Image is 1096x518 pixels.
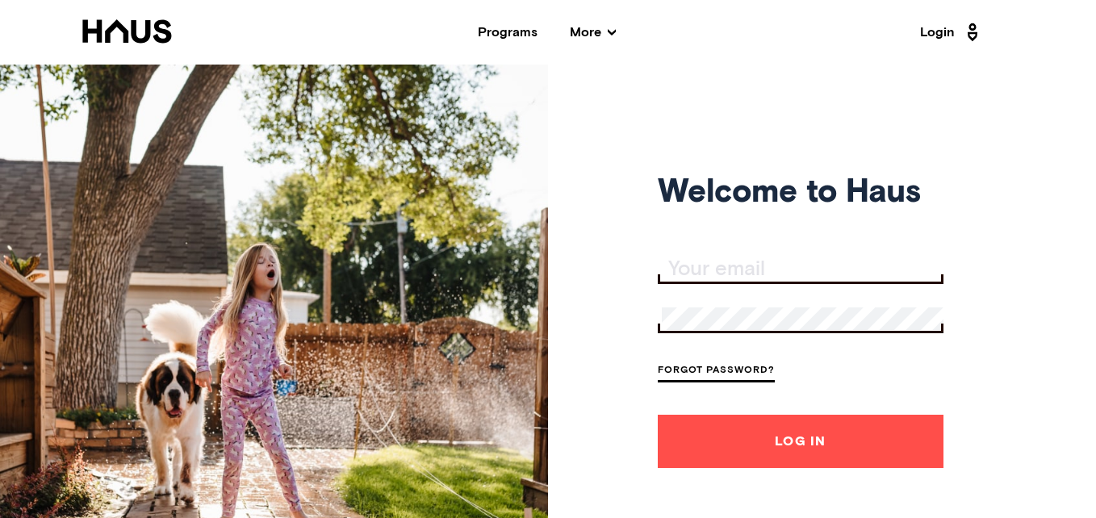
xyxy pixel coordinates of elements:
input: Your password [662,307,943,330]
a: Forgot Password? [658,361,775,382]
a: Login [920,19,983,45]
h1: Welcome to Haus [658,179,943,207]
input: Your email [662,258,943,281]
a: Programs [478,26,538,39]
button: Log In [658,415,943,468]
span: More [570,26,616,39]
